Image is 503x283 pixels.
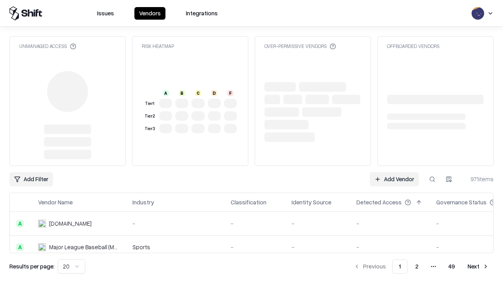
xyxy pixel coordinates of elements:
[227,90,233,96] div: F
[134,7,165,20] button: Vendors
[16,220,24,228] div: A
[49,243,120,251] div: Major League Baseball (MLB)
[142,43,174,50] div: Risk Heatmap
[9,172,53,186] button: Add Filter
[462,175,494,183] div: 971 items
[356,198,402,206] div: Detected Access
[143,100,156,107] div: Tier 1
[387,43,439,50] div: Offboarded Vendors
[38,220,46,228] img: pathfactory.com
[143,125,156,132] div: Tier 3
[38,243,46,251] img: Major League Baseball (MLB)
[163,90,169,96] div: A
[356,219,424,228] div: -
[132,219,218,228] div: -
[231,243,279,251] div: -
[349,259,494,274] nav: pagination
[463,259,494,274] button: Next
[179,90,185,96] div: B
[19,43,76,50] div: Unmanaged Access
[436,198,486,206] div: Governance Status
[16,243,24,251] div: A
[442,259,461,274] button: 49
[9,262,55,270] p: Results per page:
[292,198,331,206] div: Identity Source
[132,198,154,206] div: Industry
[231,219,279,228] div: -
[92,7,119,20] button: Issues
[409,259,425,274] button: 2
[143,113,156,119] div: Tier 2
[292,243,344,251] div: -
[264,43,336,50] div: Over-Permissive Vendors
[356,243,424,251] div: -
[38,198,73,206] div: Vendor Name
[49,219,92,228] div: [DOMAIN_NAME]
[132,243,218,251] div: Sports
[181,7,222,20] button: Integrations
[292,219,344,228] div: -
[195,90,201,96] div: C
[370,172,419,186] a: Add Vendor
[392,259,408,274] button: 1
[231,198,266,206] div: Classification
[211,90,217,96] div: D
